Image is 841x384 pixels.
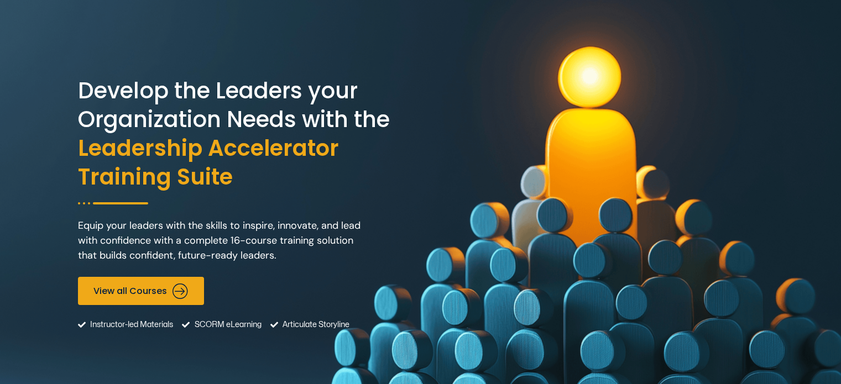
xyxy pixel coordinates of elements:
span: SCORM eLearning [192,311,262,339]
h2: Develop the Leaders your Organization Needs with the [78,76,418,191]
span: Leadership Accelerator Training Suite [78,134,418,191]
p: Equip your leaders with the skills to inspire, innovate, and lead with confidence with a complete... [78,218,370,263]
a: View all Courses [78,277,204,305]
span: View all Courses [93,286,167,296]
span: Articulate Storyline [280,311,349,339]
span: Instructor-led Materials [87,311,173,339]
